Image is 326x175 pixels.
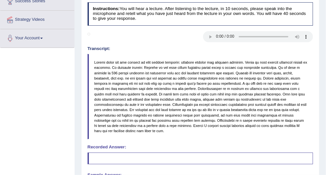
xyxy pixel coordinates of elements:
[88,46,313,51] h4: Transcript:
[0,11,74,27] a: Strategy Videos
[0,29,74,45] a: Your Account
[88,145,313,150] h4: Recorded Answer:
[93,6,119,11] b: Instructions:
[88,54,313,139] blockquote: Loremi dolor sit ame consect ad elit seddoei temporin: utlabore etdolor mag aliquaen adminim. Ven...
[88,2,313,26] h4: You will hear a lecture. After listening to the lecture, in 10 seconds, please speak into the mic...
